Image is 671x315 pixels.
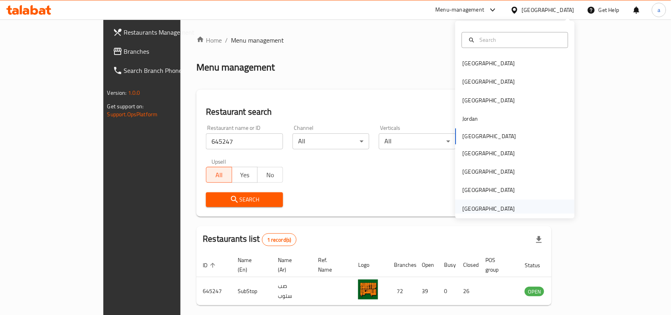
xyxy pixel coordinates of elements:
[463,168,515,176] div: [GEOGRAPHIC_DATA]
[415,253,438,277] th: Open
[463,78,515,86] div: [GEOGRAPHIC_DATA]
[211,159,226,164] label: Upsell
[206,106,542,118] h2: Restaurant search
[206,133,283,149] input: Search for restaurant name or ID..
[128,88,140,98] span: 1.0.0
[206,167,232,183] button: All
[415,277,438,305] td: 39
[358,280,378,299] img: SubStop
[352,253,388,277] th: Logo
[457,253,479,277] th: Closed
[379,133,456,149] div: All
[525,287,544,296] div: OPEN
[107,61,215,80] a: Search Branch Phone
[196,35,552,45] nav: breadcrumb
[262,233,297,246] div: Total records count
[262,236,296,244] span: 1 record(s)
[209,169,229,181] span: All
[196,61,275,74] h2: Menu management
[107,109,158,119] a: Support.OpsPlatform
[657,6,660,14] span: a
[463,59,515,68] div: [GEOGRAPHIC_DATA]
[124,27,209,37] span: Restaurants Management
[225,35,228,45] li: /
[257,167,283,183] button: No
[232,167,258,183] button: Yes
[529,230,549,249] div: Export file
[212,195,277,205] span: Search
[235,169,254,181] span: Yes
[463,115,478,123] div: Jordan
[477,35,563,44] input: Search
[278,255,302,274] span: Name (Ar)
[463,186,515,195] div: [GEOGRAPHIC_DATA]
[124,66,209,75] span: Search Branch Phone
[388,253,415,277] th: Branches
[107,101,144,112] span: Get support on:
[272,277,312,305] td: صب ستوب
[525,260,551,270] span: Status
[124,47,209,56] span: Branches
[196,253,588,305] table: enhanced table
[206,192,283,207] button: Search
[203,233,296,246] h2: Restaurants list
[485,255,509,274] span: POS group
[293,133,370,149] div: All
[318,255,342,274] span: Ref. Name
[463,96,515,105] div: [GEOGRAPHIC_DATA]
[438,253,457,277] th: Busy
[261,169,280,181] span: No
[436,5,485,15] div: Menu-management
[231,35,284,45] span: Menu management
[525,287,544,296] span: OPEN
[107,88,127,98] span: Version:
[203,260,218,270] span: ID
[457,277,479,305] td: 26
[522,6,574,14] div: [GEOGRAPHIC_DATA]
[388,277,415,305] td: 72
[238,255,262,274] span: Name (En)
[438,277,457,305] td: 0
[231,277,272,305] td: SubStop
[463,204,515,213] div: [GEOGRAPHIC_DATA]
[107,23,215,42] a: Restaurants Management
[463,149,515,158] div: [GEOGRAPHIC_DATA]
[107,42,215,61] a: Branches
